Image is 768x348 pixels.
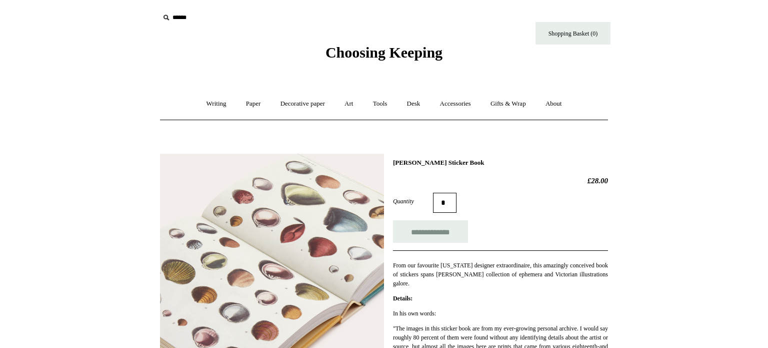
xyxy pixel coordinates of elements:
a: Art [335,91,362,117]
h1: [PERSON_NAME] Sticker Book [393,159,608,167]
a: Tools [364,91,396,117]
p: In his own words: [393,309,608,318]
span: From our favourite [US_STATE] designer extraordinaire, this amazingly conceived book of stickers ... [393,262,608,287]
a: Accessories [431,91,480,117]
a: Decorative paper [271,91,334,117]
a: Paper [237,91,270,117]
a: Desk [398,91,429,117]
span: Choosing Keeping [325,44,442,61]
a: Writing [197,91,235,117]
a: Shopping Basket (0) [535,22,610,45]
label: Quantity [393,197,433,206]
a: Gifts & Wrap [481,91,535,117]
strong: Details: [393,295,412,302]
a: Choosing Keeping [325,52,442,59]
a: About [536,91,571,117]
h2: £28.00 [393,176,608,185]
